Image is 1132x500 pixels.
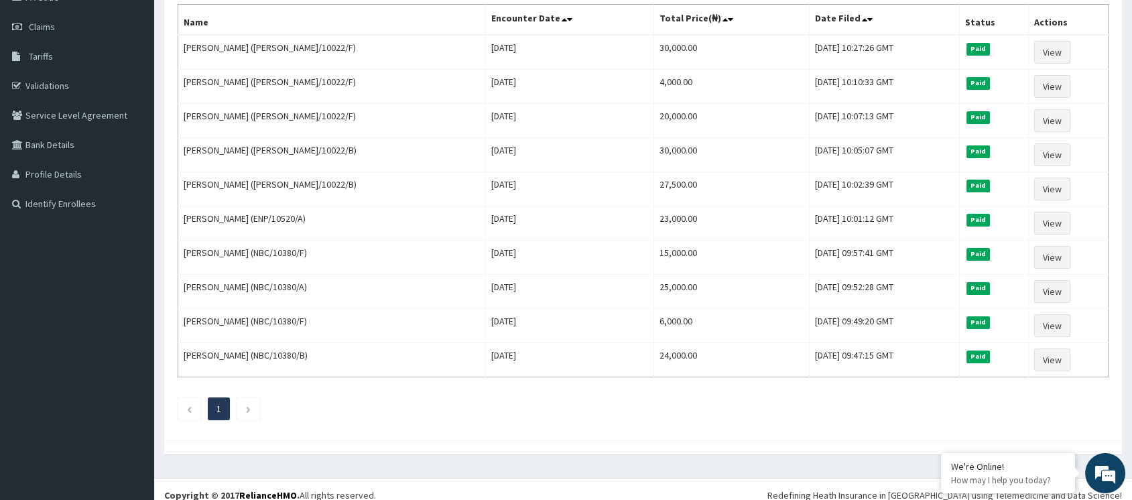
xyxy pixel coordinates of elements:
td: 24,000.00 [653,343,809,377]
a: View [1034,212,1070,235]
td: [DATE] [486,275,654,309]
td: [PERSON_NAME] (NBC/10380/B) [178,343,486,377]
td: [DATE] [486,172,654,206]
th: Actions [1029,5,1109,36]
th: Status [959,5,1029,36]
a: View [1034,109,1070,132]
td: [DATE] 09:49:20 GMT [810,309,960,343]
td: [DATE] [486,343,654,377]
td: [DATE] [486,70,654,104]
span: Paid [966,248,991,260]
th: Date Filed [810,5,960,36]
span: Paid [966,43,991,55]
td: [DATE] 10:07:13 GMT [810,104,960,138]
a: View [1034,41,1070,64]
a: View [1034,349,1070,371]
td: [PERSON_NAME] (ENP/10520/A) [178,206,486,241]
a: View [1034,246,1070,269]
td: 6,000.00 [653,309,809,343]
div: Chat with us now [70,75,225,92]
span: Paid [966,282,991,294]
span: Paid [966,180,991,192]
span: Tariffs [29,50,53,62]
td: 27,500.00 [653,172,809,206]
td: [PERSON_NAME] ([PERSON_NAME]/10022/B) [178,138,486,172]
a: Next page [245,403,251,415]
td: [DATE] 10:05:07 GMT [810,138,960,172]
td: [DATE] 09:52:28 GMT [810,275,960,309]
td: [DATE] 09:57:41 GMT [810,241,960,275]
span: Paid [966,111,991,123]
td: [DATE] [486,241,654,275]
span: Paid [966,214,991,226]
td: [DATE] 10:27:26 GMT [810,35,960,70]
img: d_794563401_company_1708531726252_794563401 [25,67,54,101]
th: Total Price(₦) [653,5,809,36]
td: [DATE] 10:01:12 GMT [810,206,960,241]
td: 30,000.00 [653,138,809,172]
td: [PERSON_NAME] ([PERSON_NAME]/10022/F) [178,70,486,104]
a: View [1034,143,1070,166]
td: [PERSON_NAME] (NBC/10380/A) [178,275,486,309]
span: Claims [29,21,55,33]
a: View [1034,75,1070,98]
span: Paid [966,351,991,363]
td: [PERSON_NAME] (NBC/10380/F) [178,241,486,275]
td: 30,000.00 [653,35,809,70]
p: How may I help you today? [951,475,1065,486]
a: View [1034,280,1070,303]
th: Encounter Date [486,5,654,36]
div: Minimize live chat window [220,7,252,39]
td: [PERSON_NAME] ([PERSON_NAME]/10022/F) [178,104,486,138]
td: [PERSON_NAME] ([PERSON_NAME]/10022/F) [178,35,486,70]
td: [DATE] 09:47:15 GMT [810,343,960,377]
td: [DATE] [486,104,654,138]
th: Name [178,5,486,36]
td: [DATE] [486,309,654,343]
td: [DATE] [486,138,654,172]
td: 25,000.00 [653,275,809,309]
td: [DATE] 10:10:33 GMT [810,70,960,104]
td: 4,000.00 [653,70,809,104]
td: [DATE] [486,35,654,70]
span: Paid [966,316,991,328]
td: 20,000.00 [653,104,809,138]
td: [DATE] 10:02:39 GMT [810,172,960,206]
a: View [1034,314,1070,337]
a: Previous page [186,403,192,415]
span: We're online! [78,159,185,294]
td: [PERSON_NAME] ([PERSON_NAME]/10022/B) [178,172,486,206]
a: View [1034,178,1070,200]
a: Page 1 is your current page [216,403,221,415]
td: 15,000.00 [653,241,809,275]
td: [PERSON_NAME] (NBC/10380/F) [178,309,486,343]
span: Paid [966,77,991,89]
span: Paid [966,145,991,158]
div: We're Online! [951,460,1065,473]
td: [DATE] [486,206,654,241]
textarea: Type your message and hit 'Enter' [7,347,255,393]
td: 23,000.00 [653,206,809,241]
